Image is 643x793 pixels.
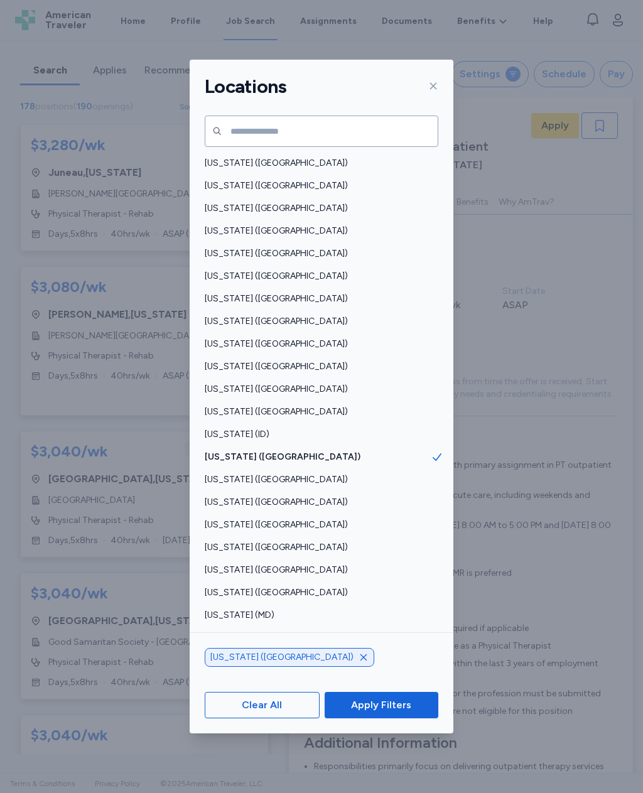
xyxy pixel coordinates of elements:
[205,247,431,260] span: [US_STATE] ([GEOGRAPHIC_DATA])
[205,428,431,441] span: [US_STATE] (ID)
[205,180,431,192] span: [US_STATE] ([GEOGRAPHIC_DATA])
[242,698,282,713] span: Clear All
[205,406,431,418] span: [US_STATE] ([GEOGRAPHIC_DATA])
[205,564,431,576] span: [US_STATE] ([GEOGRAPHIC_DATA])
[205,338,431,350] span: [US_STATE] ([GEOGRAPHIC_DATA])
[205,586,431,599] span: [US_STATE] ([GEOGRAPHIC_DATA])
[205,202,431,215] span: [US_STATE] ([GEOGRAPHIC_DATA])
[351,698,411,713] span: Apply Filters
[205,75,286,99] h1: Locations
[205,451,431,463] span: [US_STATE] ([GEOGRAPHIC_DATA])
[205,519,431,531] span: [US_STATE] ([GEOGRAPHIC_DATA])
[205,157,431,170] span: [US_STATE] ([GEOGRAPHIC_DATA])
[205,270,431,283] span: [US_STATE] ([GEOGRAPHIC_DATA])
[205,473,431,486] span: [US_STATE] ([GEOGRAPHIC_DATA])
[210,651,354,664] span: [US_STATE] ([GEOGRAPHIC_DATA])
[325,692,438,718] button: Apply Filters
[205,496,431,509] span: [US_STATE] ([GEOGRAPHIC_DATA])
[205,383,431,396] span: [US_STATE] ([GEOGRAPHIC_DATA])
[205,293,431,305] span: [US_STATE] ([GEOGRAPHIC_DATA])
[205,609,431,622] span: [US_STATE] (MD)
[205,225,431,237] span: [US_STATE] ([GEOGRAPHIC_DATA])
[205,692,320,718] button: Clear All
[205,632,431,644] span: [US_STATE] ([GEOGRAPHIC_DATA])
[205,541,431,554] span: [US_STATE] ([GEOGRAPHIC_DATA])
[205,315,431,328] span: [US_STATE] ([GEOGRAPHIC_DATA])
[205,360,431,373] span: [US_STATE] ([GEOGRAPHIC_DATA])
